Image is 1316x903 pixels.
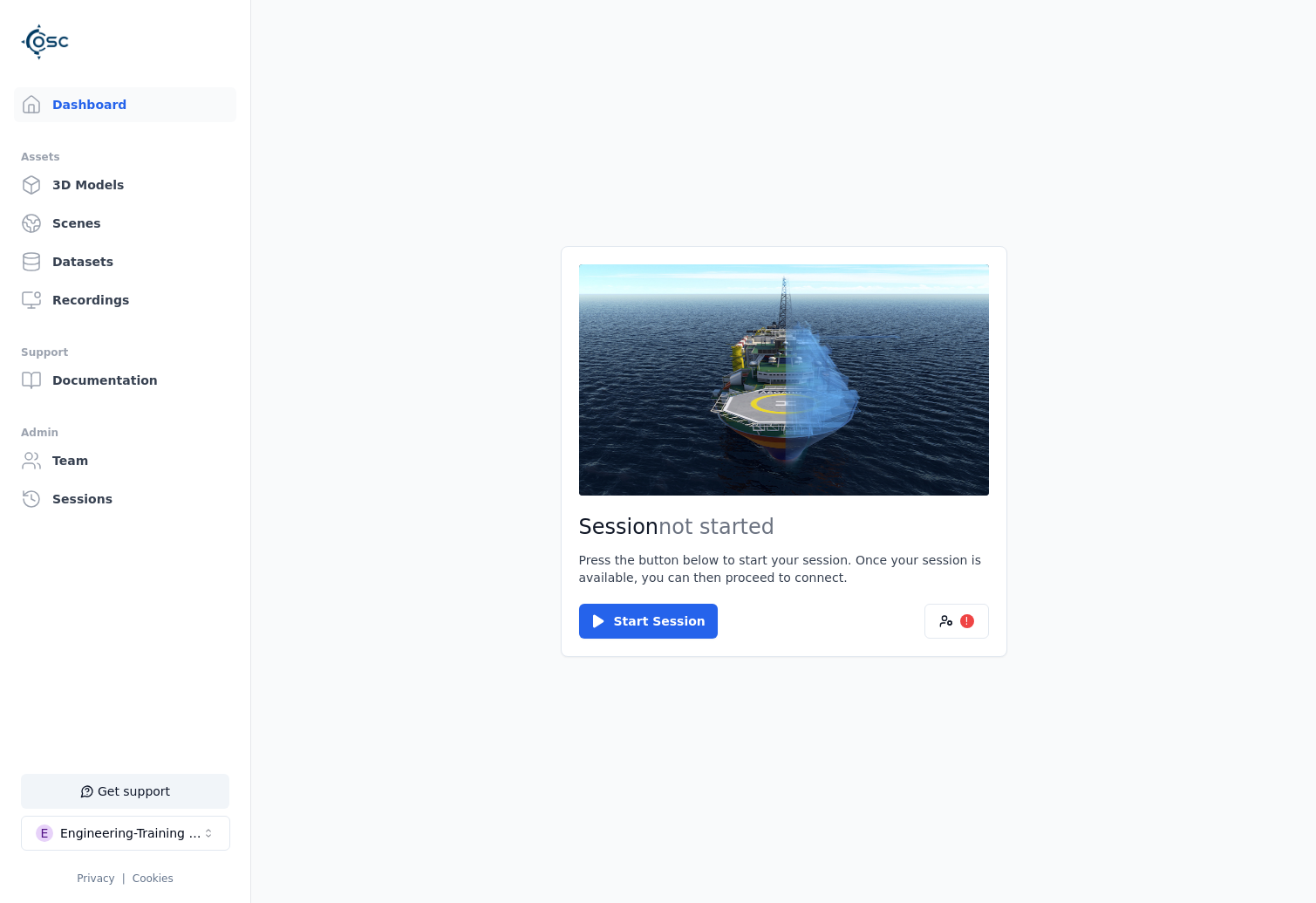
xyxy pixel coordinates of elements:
[14,244,236,279] a: Datasets
[14,443,236,478] a: Team
[14,168,236,202] a: 3D Models
[21,147,229,168] div: Assets
[133,872,174,885] a: Cookies
[21,342,229,363] div: Support
[658,515,774,539] span: not started
[924,604,989,639] button: !
[21,774,229,809] button: Get support
[14,363,236,398] a: Documentation
[14,283,236,318] a: Recordings
[21,816,230,851] button: Select a workspace
[21,17,70,66] img: Logo
[36,824,53,842] div: E
[14,482,236,516] a: Sessions
[579,551,989,586] p: Press the button below to start your session. Once your session is available, you can then procee...
[579,513,989,541] h2: Session
[21,422,229,443] div: Admin
[14,87,236,122] a: Dashboard
[60,824,201,842] div: Engineering-Training (SSO Staging)
[14,206,236,241] a: Scenes
[77,872,114,885] a: Privacy
[579,604,718,639] button: Start Session
[960,614,974,628] div: !
[122,872,126,885] span: |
